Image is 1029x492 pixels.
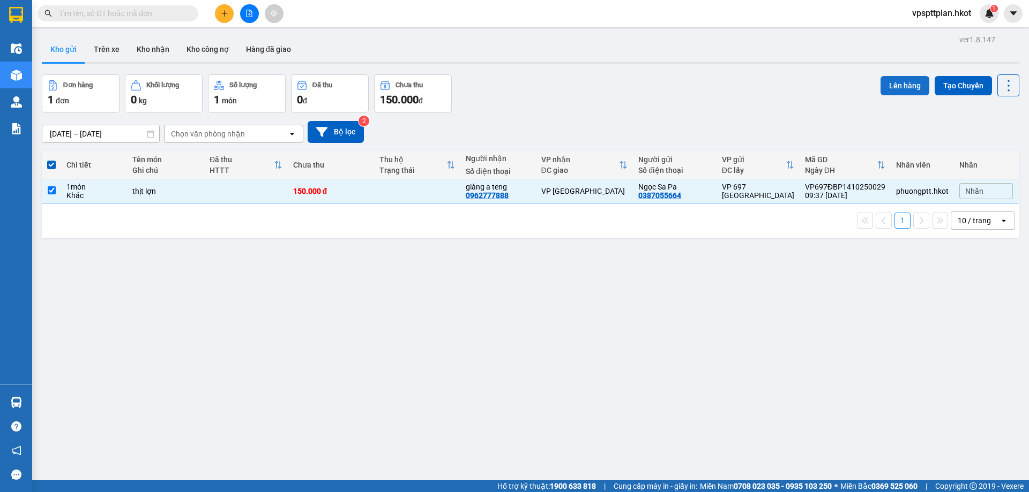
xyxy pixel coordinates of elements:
[42,74,120,113] button: Đơn hàng1đơn
[638,166,711,175] div: Số điện thoại
[379,166,446,175] div: Trạng thái
[66,191,122,200] div: Khác
[904,6,980,20] span: vpspttplan.hkot
[881,76,929,95] button: Lên hàng
[204,151,288,179] th: Toggle SortBy
[466,191,509,200] div: 0962777888
[800,151,891,179] th: Toggle SortBy
[63,81,93,89] div: Đơn hàng
[222,96,237,105] span: món
[614,480,697,492] span: Cung cấp máy in - giấy in:
[536,151,633,179] th: Toggle SortBy
[11,470,21,480] span: message
[312,81,332,89] div: Đã thu
[229,81,257,89] div: Số lượng
[59,7,185,19] input: Tìm tên, số ĐT hoặc mã đơn
[541,155,620,164] div: VP nhận
[896,161,949,169] div: Nhân viên
[638,155,711,164] div: Người gửi
[959,34,995,46] div: ver 1.8.147
[11,70,22,81] img: warehouse-icon
[717,151,800,179] th: Toggle SortBy
[722,183,794,200] div: VP 697 [GEOGRAPHIC_DATA]
[171,128,245,139] div: Chọn văn phòng nhận
[210,155,274,164] div: Đã thu
[959,161,1013,169] div: Nhãn
[734,482,832,490] strong: 0708 023 035 - 0935 103 250
[288,130,296,138] svg: open
[131,93,137,106] span: 0
[1000,216,1008,225] svg: open
[374,74,452,113] button: Chưa thu150.000đ
[985,9,994,18] img: icon-new-feature
[146,81,179,89] div: Khối lượng
[48,93,54,106] span: 1
[42,125,159,142] input: Select a date range.
[139,96,147,105] span: kg
[1009,9,1018,18] span: caret-down
[210,166,274,175] div: HTTT
[805,166,877,175] div: Ngày ĐH
[85,36,128,62] button: Trên xe
[11,421,21,432] span: question-circle
[935,76,992,95] button: Tạo Chuyến
[237,36,300,62] button: Hàng đã giao
[66,161,122,169] div: Chi tiết
[240,4,259,23] button: file-add
[359,116,369,126] sup: 2
[11,445,21,456] span: notification
[379,155,446,164] div: Thu hộ
[215,4,234,23] button: plus
[550,482,596,490] strong: 1900 633 818
[466,167,530,176] div: Số điện thoại
[541,187,628,195] div: VP [GEOGRAPHIC_DATA]
[293,161,369,169] div: Chưa thu
[419,96,423,105] span: đ
[270,10,278,17] span: aim
[871,482,918,490] strong: 0369 525 060
[132,187,199,195] div: thịt lợn
[466,154,530,163] div: Người nhận
[958,215,991,226] div: 10 / trang
[11,43,22,54] img: warehouse-icon
[604,480,606,492] span: |
[291,74,369,113] button: Đã thu0đ
[245,10,253,17] span: file-add
[638,183,711,191] div: Ngọc Sa Pa
[805,155,877,164] div: Mã GD
[11,96,22,108] img: warehouse-icon
[66,183,122,191] div: 1 món
[926,480,927,492] span: |
[132,166,199,175] div: Ghi chú
[374,151,460,179] th: Toggle SortBy
[265,4,284,23] button: aim
[970,482,977,490] span: copyright
[208,74,286,113] button: Số lượng1món
[497,480,596,492] span: Hỗ trợ kỹ thuật:
[44,10,52,17] span: search
[638,191,681,200] div: 0387055664
[396,81,423,89] div: Chưa thu
[700,480,832,492] span: Miền Nam
[380,93,419,106] span: 150.000
[466,183,530,191] div: giàng a teng
[805,191,885,200] div: 09:37 [DATE]
[992,5,996,12] span: 1
[178,36,237,62] button: Kho công nợ
[840,480,918,492] span: Miền Bắc
[128,36,178,62] button: Kho nhận
[541,166,620,175] div: ĐC giao
[308,121,364,143] button: Bộ lọc
[805,183,885,191] div: VP697ĐBP1410250029
[132,155,199,164] div: Tên món
[11,123,22,134] img: solution-icon
[896,187,949,195] div: phuongptt.hkot
[11,397,22,408] img: warehouse-icon
[214,93,220,106] span: 1
[894,213,911,229] button: 1
[56,96,69,105] span: đơn
[965,187,983,195] span: Nhãn
[303,96,307,105] span: đ
[722,166,786,175] div: ĐC lấy
[834,484,838,488] span: ⚪️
